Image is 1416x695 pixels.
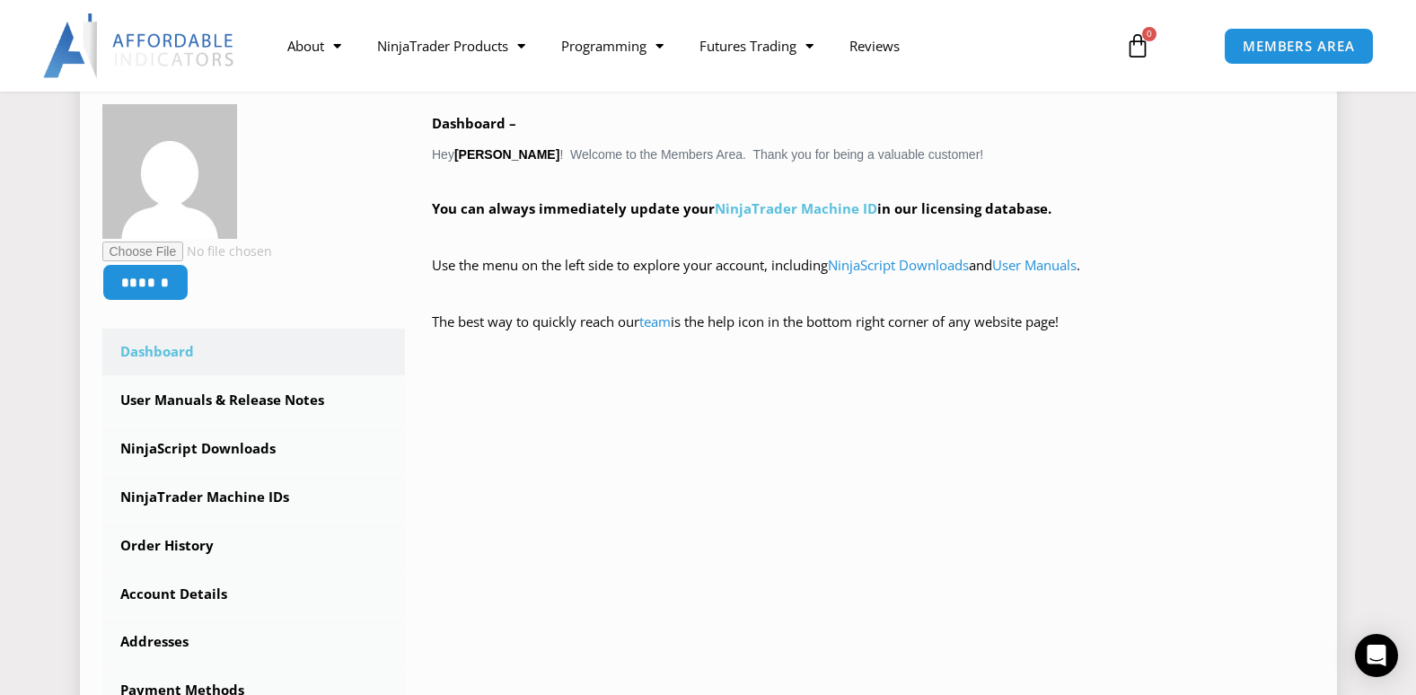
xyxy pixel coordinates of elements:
[102,329,406,375] a: Dashboard
[543,25,682,66] a: Programming
[432,310,1315,360] p: The best way to quickly reach our is the help icon in the bottom right corner of any website page!
[269,25,1105,66] nav: Menu
[1098,20,1177,72] a: 0
[102,571,406,618] a: Account Details
[102,619,406,665] a: Addresses
[1355,634,1398,677] div: Open Intercom Messenger
[102,523,406,569] a: Order History
[432,114,516,132] b: Dashboard –
[269,25,359,66] a: About
[359,25,543,66] a: NinjaTrader Products
[639,312,671,330] a: team
[102,104,237,239] img: bddc036d8a594b73211226d7f1b62c6b42c13e7d395964bc5dc11361869ae2d4
[432,111,1315,360] div: Hey ! Welcome to the Members Area. Thank you for being a valuable customer!
[831,25,918,66] a: Reviews
[102,474,406,521] a: NinjaTrader Machine IDs
[432,199,1051,217] strong: You can always immediately update your in our licensing database.
[102,377,406,424] a: User Manuals & Release Notes
[43,13,236,78] img: LogoAI | Affordable Indicators – NinjaTrader
[432,253,1315,304] p: Use the menu on the left side to explore your account, including and .
[1142,27,1157,41] span: 0
[715,199,877,217] a: NinjaTrader Machine ID
[992,256,1077,274] a: User Manuals
[828,256,969,274] a: NinjaScript Downloads
[1243,40,1355,53] span: MEMBERS AREA
[682,25,831,66] a: Futures Trading
[454,147,559,162] strong: [PERSON_NAME]
[1224,28,1374,65] a: MEMBERS AREA
[102,426,406,472] a: NinjaScript Downloads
